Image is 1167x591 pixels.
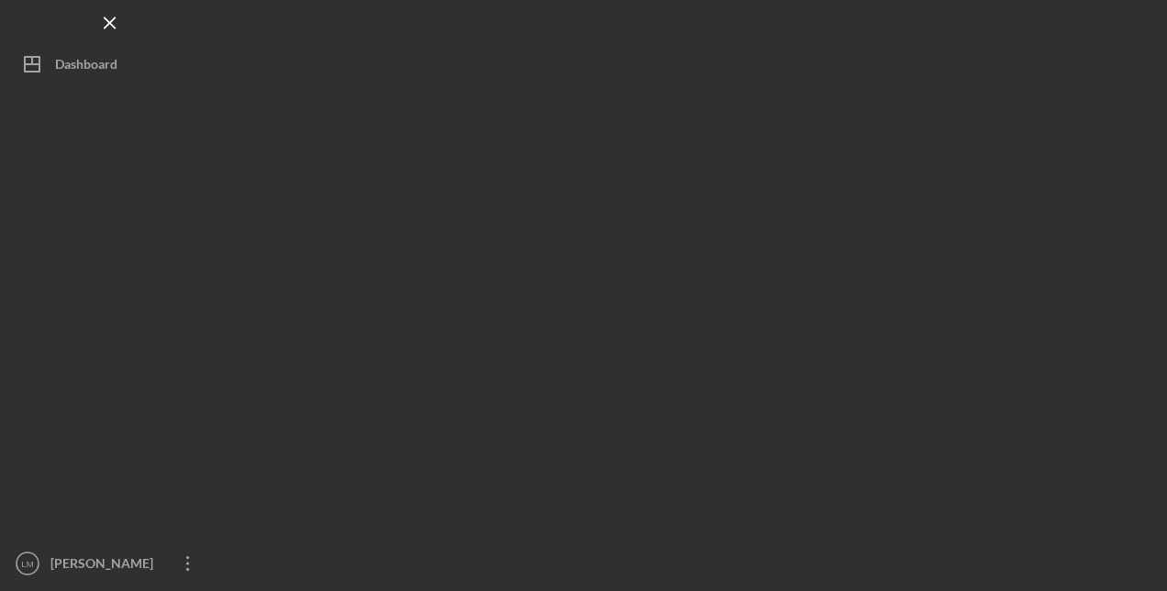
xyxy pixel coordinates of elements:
[9,545,211,582] button: LM[PERSON_NAME]
[9,46,211,83] button: Dashboard
[55,46,117,87] div: Dashboard
[21,559,33,569] text: LM
[46,545,165,586] div: [PERSON_NAME]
